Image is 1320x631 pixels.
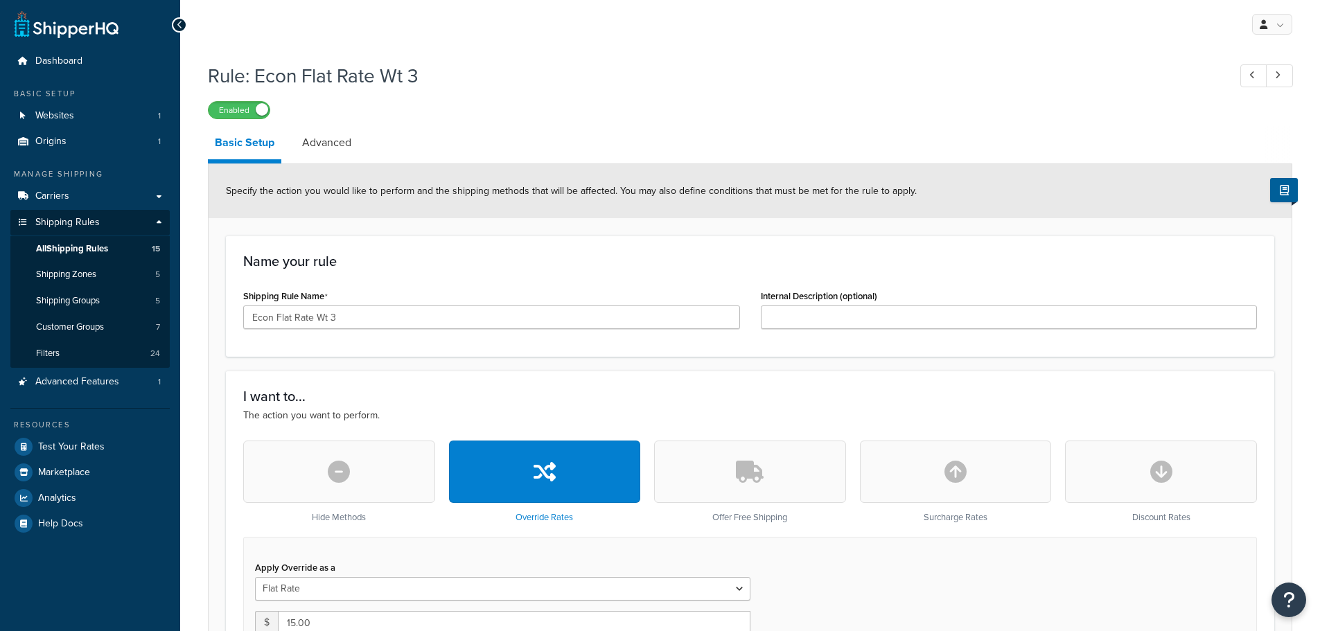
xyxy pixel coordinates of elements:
[10,168,170,180] div: Manage Shipping
[38,492,76,504] span: Analytics
[36,295,100,307] span: Shipping Groups
[155,295,160,307] span: 5
[10,48,170,74] a: Dashboard
[10,184,170,209] a: Carriers
[449,441,641,523] div: Override Rates
[38,518,83,530] span: Help Docs
[36,243,108,255] span: All Shipping Rules
[243,441,435,523] div: Hide Methods
[35,190,69,202] span: Carriers
[10,314,170,340] li: Customer Groups
[36,321,104,333] span: Customer Groups
[10,434,170,459] a: Test Your Rates
[10,288,170,314] a: Shipping Groups5
[295,126,358,159] a: Advanced
[156,321,160,333] span: 7
[10,341,170,366] a: Filters24
[208,62,1215,89] h1: Rule: Econ Flat Rate Wt 3
[10,288,170,314] li: Shipping Groups
[36,348,60,359] span: Filters
[158,136,161,148] span: 1
[10,129,170,154] li: Origins
[209,102,270,118] label: Enabled
[1065,441,1257,523] div: Discount Rates
[243,389,1257,404] h3: I want to...
[35,376,119,388] span: Advanced Features
[654,441,846,523] div: Offer Free Shipping
[10,103,170,129] li: Websites
[152,243,160,255] span: 15
[243,291,328,302] label: Shipping Rule Name
[10,262,170,287] a: Shipping Zones5
[1240,64,1267,87] a: Previous Record
[10,486,170,510] a: Analytics
[10,103,170,129] a: Websites1
[860,441,1052,523] div: Surcharge Rates
[36,269,96,281] span: Shipping Zones
[761,291,877,301] label: Internal Description (optional)
[150,348,160,359] span: 24
[10,210,170,235] a: Shipping Rules
[158,376,161,388] span: 1
[255,562,335,573] label: Apply Override as a
[35,55,82,67] span: Dashboard
[38,441,105,453] span: Test Your Rates
[1266,64,1293,87] a: Next Record
[10,419,170,431] div: Resources
[226,184,917,198] span: Specify the action you would like to perform and the shipping methods that will be affected. You ...
[38,467,90,479] span: Marketplace
[1271,583,1306,617] button: Open Resource Center
[158,110,161,122] span: 1
[10,341,170,366] li: Filters
[35,217,100,229] span: Shipping Rules
[1270,178,1298,202] button: Show Help Docs
[10,262,170,287] li: Shipping Zones
[155,269,160,281] span: 5
[10,369,170,395] li: Advanced Features
[10,460,170,485] a: Marketplace
[243,408,1257,423] p: The action you want to perform.
[10,88,170,100] div: Basic Setup
[35,136,67,148] span: Origins
[35,110,74,122] span: Websites
[10,236,170,262] a: AllShipping Rules15
[10,314,170,340] a: Customer Groups7
[10,210,170,368] li: Shipping Rules
[208,126,281,163] a: Basic Setup
[10,511,170,536] a: Help Docs
[243,254,1257,269] h3: Name your rule
[10,369,170,395] a: Advanced Features1
[10,129,170,154] a: Origins1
